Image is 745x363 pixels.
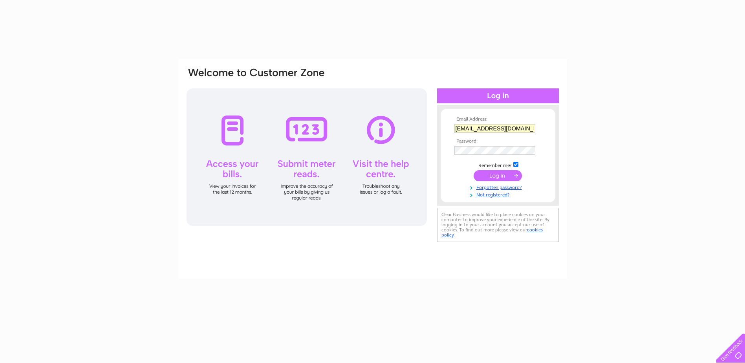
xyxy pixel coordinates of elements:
[452,117,544,122] th: Email Address:
[454,191,544,198] a: Not registered?
[474,170,522,181] input: Submit
[452,139,544,144] th: Password:
[452,161,544,169] td: Remember me?
[441,227,543,238] a: cookies policy
[437,208,559,242] div: Clear Business would like to place cookies on your computer to improve your experience of the sit...
[454,183,544,191] a: Forgotten password?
